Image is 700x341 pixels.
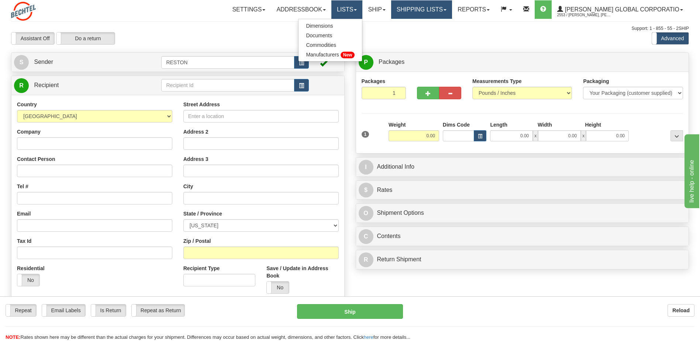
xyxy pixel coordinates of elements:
label: State / Province [183,210,222,217]
label: Do a return [56,32,115,44]
a: Documents [299,31,362,40]
img: logo2553.jpg [11,2,36,21]
div: live help - online [6,4,68,13]
a: Lists [331,0,362,19]
label: Tel # [17,183,28,190]
span: Recipient [34,82,59,88]
span: 1 [362,131,369,138]
a: RReturn Shipment [359,252,686,267]
span: R [14,78,29,93]
input: Enter a location [183,110,339,123]
b: Reload [672,307,690,313]
label: Email Labels [42,304,85,316]
label: Street Address [183,101,220,108]
span: Documents [306,32,332,38]
button: Reload [668,304,694,317]
label: Assistant Off [11,32,54,44]
label: Company [17,128,41,135]
a: R Recipient [14,78,145,93]
a: OShipment Options [359,206,686,221]
a: Commodities [299,40,362,50]
label: Address 3 [183,155,208,163]
span: [PERSON_NAME] Global Corporatio [563,6,679,13]
span: Sender [34,59,53,65]
span: O [359,206,373,221]
label: Repeat as Return [132,304,185,316]
a: $Rates [359,183,686,198]
a: Shipping lists [391,0,452,19]
a: Settings [227,0,271,19]
a: [PERSON_NAME] Global Corporatio 2553 / [PERSON_NAME], [PERSON_NAME] [552,0,689,19]
label: Weight [389,121,406,128]
label: Tax Id [17,237,31,245]
span: S [14,55,29,70]
span: x [533,130,538,141]
label: Zip / Postal [183,237,211,245]
span: C [359,229,373,244]
label: No [267,282,289,293]
button: Ship [297,304,403,319]
span: R [359,252,373,267]
a: Addressbook [271,0,331,19]
div: Support: 1 - 855 - 55 - 2SHIP [11,25,689,32]
iframe: chat widget [683,133,699,208]
label: Residential [17,265,45,272]
label: City [183,183,193,190]
a: Manufacturers New [299,50,362,59]
a: Dimensions [299,21,362,31]
span: x [581,130,586,141]
div: ... [670,130,683,141]
a: P Packages [359,55,686,70]
a: Reports [452,0,495,19]
label: Recipient Type [183,265,220,272]
label: Contact Person [17,155,55,163]
span: New [341,52,355,58]
span: Packages [379,59,404,65]
span: Manufacturers [306,52,339,58]
label: No [17,274,39,286]
label: Measurements Type [472,77,522,85]
a: IAdditional Info [359,159,686,175]
span: 2553 / [PERSON_NAME], [PERSON_NAME] [557,11,613,19]
span: NOTE: [6,334,20,340]
a: S Sender [14,55,161,70]
label: Save / Update in Address Book [266,265,338,279]
input: Sender Id [161,56,294,69]
a: CContents [359,229,686,244]
label: Email [17,210,31,217]
label: Advanced [652,32,689,44]
span: $ [359,183,373,197]
label: Address 2 [183,128,208,135]
label: Packaging [583,77,609,85]
label: Width [538,121,552,128]
a: here [364,334,373,340]
input: Recipient Id [161,79,294,92]
label: Dims Code [443,121,470,128]
a: Ship [362,0,391,19]
span: I [359,160,373,175]
label: Packages [362,77,386,85]
span: Commodities [306,42,336,48]
label: Repeat [6,304,36,316]
span: Dimensions [306,23,333,29]
label: Is Return [91,304,126,316]
span: P [359,55,373,70]
label: Country [17,101,37,108]
label: Height [585,121,601,128]
label: Length [490,121,507,128]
